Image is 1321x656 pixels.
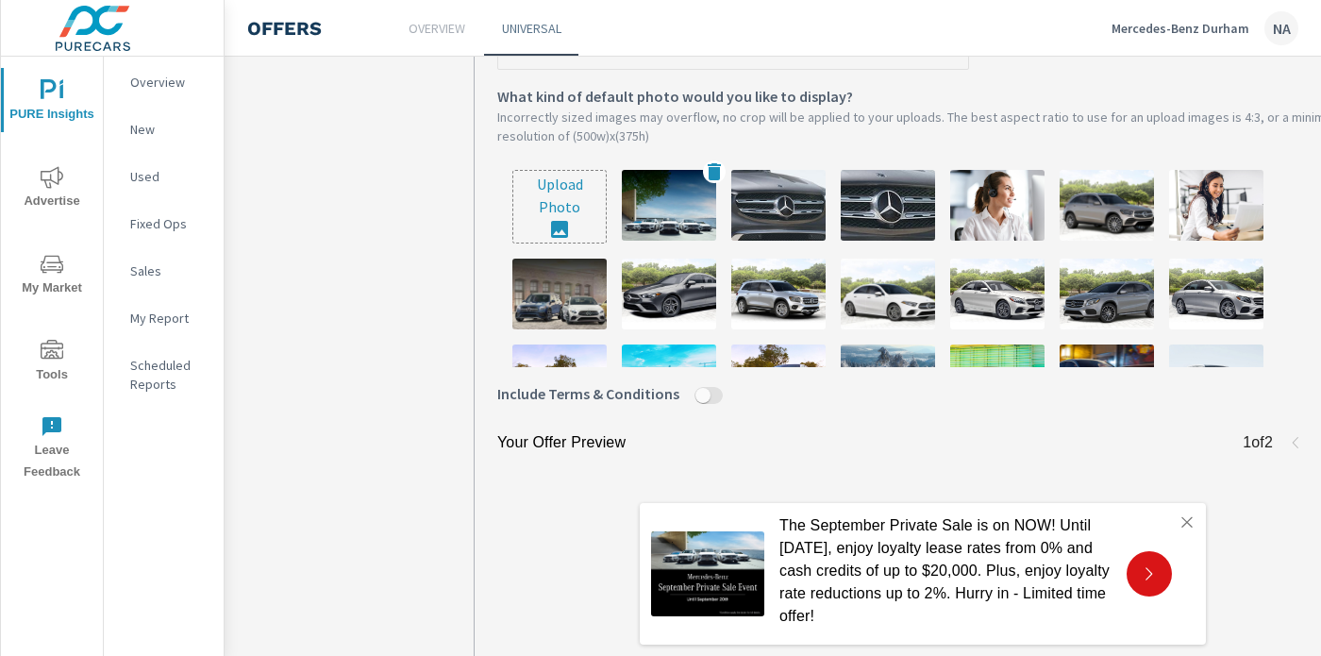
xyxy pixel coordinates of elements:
p: Your Offer Preview [497,431,626,454]
img: description [841,170,935,241]
p: Overview [130,73,209,92]
img: description [512,345,607,415]
img: description [841,259,935,329]
h4: Offers [247,17,322,40]
img: description [1060,170,1154,241]
img: Mercedes-Benz Private Sale Event with 5 car white lineup [651,531,764,616]
span: Tools [7,340,97,386]
div: Overview [104,68,224,96]
div: Sales [104,257,224,285]
img: description [622,345,716,415]
span: My Market [7,253,97,299]
img: description [622,259,716,329]
img: description [622,170,716,241]
div: Fixed Ops [104,210,224,238]
img: description [512,259,607,329]
p: 1 of 2 [1243,431,1273,454]
p: Fixed Ops [130,214,209,233]
span: What kind of default photo would you like to display? [497,85,853,108]
img: description [1060,259,1154,329]
p: Universal [502,19,561,38]
img: description [1169,259,1263,329]
img: description [950,170,1045,241]
p: Sales [130,261,209,280]
div: My Report [104,304,224,332]
p: Mercedes-Benz Durham [1112,20,1249,37]
img: description [950,345,1045,415]
div: NA [1264,11,1298,45]
img: description [950,259,1045,329]
p: The September Private Sale is on NOW! Until [DATE], enjoy loyalty lease rates from 0% and cash cr... [779,514,1112,628]
span: PURE Insights [7,79,97,126]
span: Leave Feedback [7,415,97,483]
button: Include Terms & Conditions [695,387,711,404]
img: description [731,170,826,241]
div: New [104,115,224,143]
div: Used [104,162,224,191]
img: description [731,345,826,415]
img: description [1169,345,1263,415]
p: New [130,120,209,139]
p: Overview [409,19,465,38]
div: nav menu [1,57,103,491]
img: description [731,259,826,329]
span: Include Terms & Conditions [497,382,679,405]
div: Scheduled Reports [104,351,224,398]
img: description [1169,170,1263,241]
p: Used [130,167,209,186]
img: description [841,345,935,415]
img: description [1060,345,1154,415]
p: My Report [130,309,209,328]
span: Advertise [7,166,97,212]
p: Scheduled Reports [130,356,209,394]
